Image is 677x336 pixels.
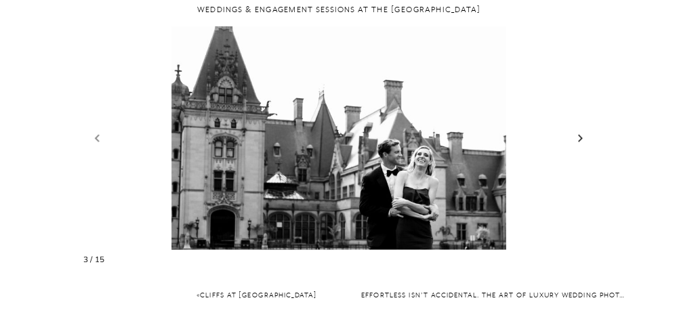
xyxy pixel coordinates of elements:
nav: » [361,290,626,315]
a: Next slide [573,130,588,147]
a: Previous slide [89,130,105,147]
a: Cliffs at [GEOGRAPHIC_DATA] [200,291,316,300]
a: Effortless Isn’t Accidental. The Art of Luxury Wedding Photography [361,291,656,300]
nav: « [52,290,316,315]
div: 3 / 15 [83,255,594,264]
li: 4 / 17 [83,26,594,250]
h3: Weddings & Engagement Sessions at the [GEOGRAPHIC_DATA] [83,3,594,16]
